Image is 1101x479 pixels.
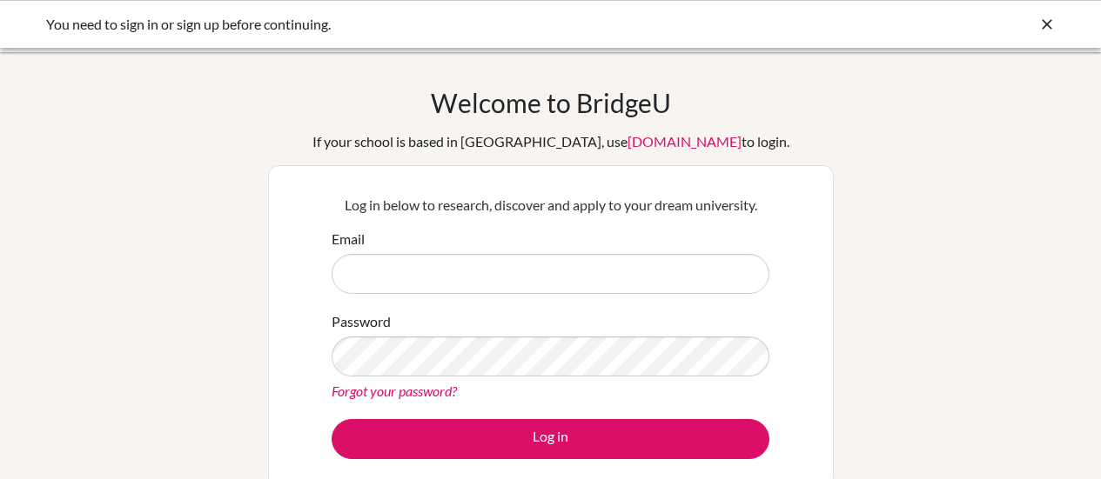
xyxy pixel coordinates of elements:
h1: Welcome to BridgeU [431,87,671,118]
div: You need to sign in or sign up before continuing. [46,14,795,35]
a: Forgot your password? [332,383,457,399]
p: Log in below to research, discover and apply to your dream university. [332,195,769,216]
label: Password [332,311,391,332]
a: [DOMAIN_NAME] [628,133,742,150]
button: Log in [332,419,769,459]
div: If your school is based in [GEOGRAPHIC_DATA], use to login. [312,131,789,152]
label: Email [332,229,365,249]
